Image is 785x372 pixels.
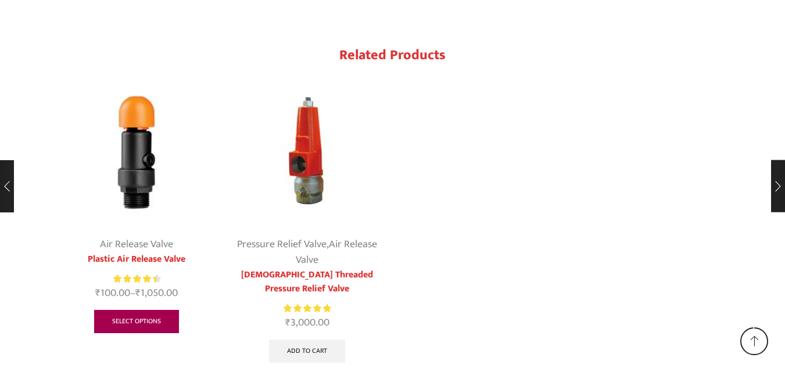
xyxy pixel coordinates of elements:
[94,310,179,333] a: Select options for “Plastic Air Release Valve”
[95,284,130,302] bdi: 100.00
[55,71,220,340] div: 1 / 2
[269,340,345,363] a: Add to cart: “Female Threaded Pressure Relief Valve”
[284,302,331,315] div: Rated 5.00 out of 5
[225,71,390,370] div: 2 / 2
[113,273,160,285] div: Rated 4.57 out of 5
[232,77,383,227] img: Female threaded pressure relief valve
[232,268,383,296] a: [DEMOGRAPHIC_DATA] Threaded Pressure Relief Valve
[285,314,291,331] span: ₹
[62,77,213,227] img: Plastic Air Release Valve
[339,44,446,67] span: Related products
[62,252,213,266] a: Plastic Air Release Valve
[237,236,327,253] a: Pressure Relief Valve
[296,236,377,269] a: Air Release Valve
[62,286,213,301] span: –
[95,284,101,302] span: ₹
[285,314,329,331] bdi: 3,000.00
[113,273,156,285] span: Rated out of 5
[135,284,178,302] bdi: 1,050.00
[232,237,383,268] div: ,
[135,284,141,302] span: ₹
[100,236,173,253] a: Air Release Valve
[284,302,331,315] span: Rated out of 5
